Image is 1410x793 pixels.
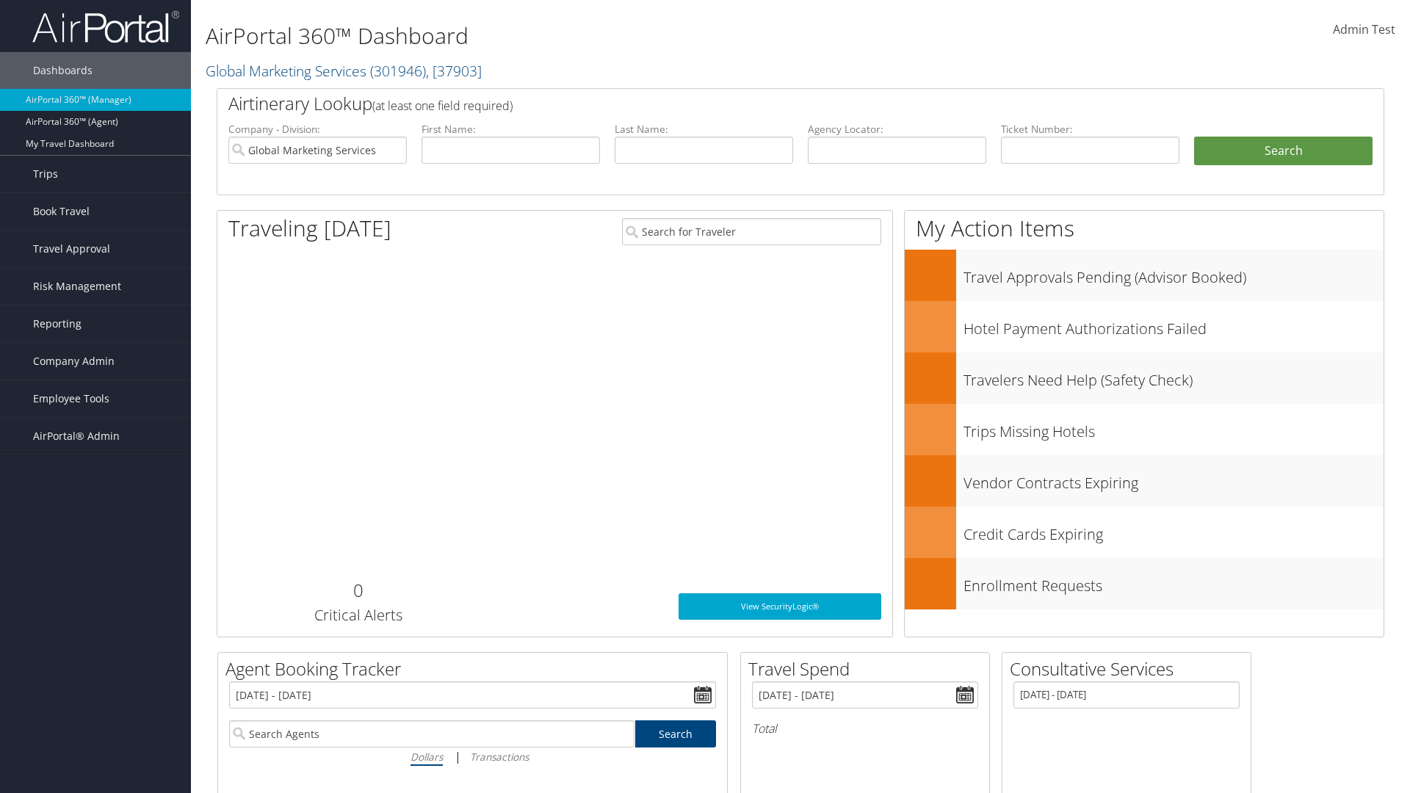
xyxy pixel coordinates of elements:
span: Company Admin [33,343,115,380]
h3: Enrollment Requests [963,568,1384,596]
h3: Travelers Need Help (Safety Check) [963,363,1384,391]
h3: Credit Cards Expiring [963,517,1384,545]
label: Last Name: [615,122,793,137]
span: Risk Management [33,268,121,305]
h2: 0 [228,578,488,603]
h2: Agent Booking Tracker [225,656,727,681]
h1: AirPortal 360™ Dashboard [206,21,999,51]
span: ( 301946 ) [370,61,426,81]
a: Travelers Need Help (Safety Check) [905,352,1384,404]
label: Ticket Number: [1001,122,1179,137]
span: (at least one field required) [372,98,513,114]
label: First Name: [422,122,600,137]
h1: Traveling [DATE] [228,213,391,244]
img: airportal-logo.png [32,10,179,44]
a: Admin Test [1333,7,1395,53]
a: Search [635,720,717,747]
h3: Vendor Contracts Expiring [963,466,1384,493]
a: Trips Missing Hotels [905,404,1384,455]
span: Travel Approval [33,231,110,267]
h2: Travel Spend [748,656,989,681]
button: Search [1194,137,1373,166]
h2: Airtinerary Lookup [228,91,1276,116]
a: Vendor Contracts Expiring [905,455,1384,507]
h3: Critical Alerts [228,605,488,626]
label: Company - Division: [228,122,407,137]
h3: Travel Approvals Pending (Advisor Booked) [963,260,1384,288]
a: Enrollment Requests [905,558,1384,609]
span: Reporting [33,305,82,342]
a: Credit Cards Expiring [905,507,1384,558]
input: Search Agents [229,720,634,747]
a: View SecurityLogic® [679,593,881,620]
h2: Consultative Services [1010,656,1251,681]
h1: My Action Items [905,213,1384,244]
span: AirPortal® Admin [33,418,120,455]
span: Book Travel [33,193,90,230]
span: Trips [33,156,58,192]
a: Global Marketing Services [206,61,482,81]
a: Hotel Payment Authorizations Failed [905,301,1384,352]
a: Travel Approvals Pending (Advisor Booked) [905,250,1384,301]
span: , [ 37903 ] [426,61,482,81]
h6: Total [752,720,978,736]
span: Dashboards [33,52,93,89]
span: Employee Tools [33,380,109,417]
label: Agency Locator: [808,122,986,137]
div: | [229,747,716,766]
i: Transactions [470,750,529,764]
span: Admin Test [1333,21,1395,37]
input: Search for Traveler [622,218,881,245]
h3: Hotel Payment Authorizations Failed [963,311,1384,339]
h3: Trips Missing Hotels [963,414,1384,442]
i: Dollars [411,750,443,764]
